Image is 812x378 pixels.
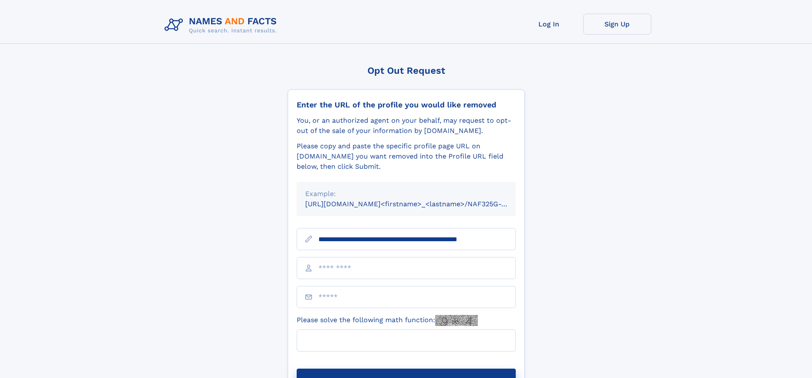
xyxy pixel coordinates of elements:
[305,189,507,199] div: Example:
[515,14,583,35] a: Log In
[297,141,516,172] div: Please copy and paste the specific profile page URL on [DOMAIN_NAME] you want removed into the Pr...
[297,100,516,110] div: Enter the URL of the profile you would like removed
[305,200,532,208] small: [URL][DOMAIN_NAME]<firstname>_<lastname>/NAF325G-xxxxxxxx
[583,14,651,35] a: Sign Up
[161,14,284,37] img: Logo Names and Facts
[297,115,516,136] div: You, or an authorized agent on your behalf, may request to opt-out of the sale of your informatio...
[297,315,478,326] label: Please solve the following math function:
[288,65,525,76] div: Opt Out Request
